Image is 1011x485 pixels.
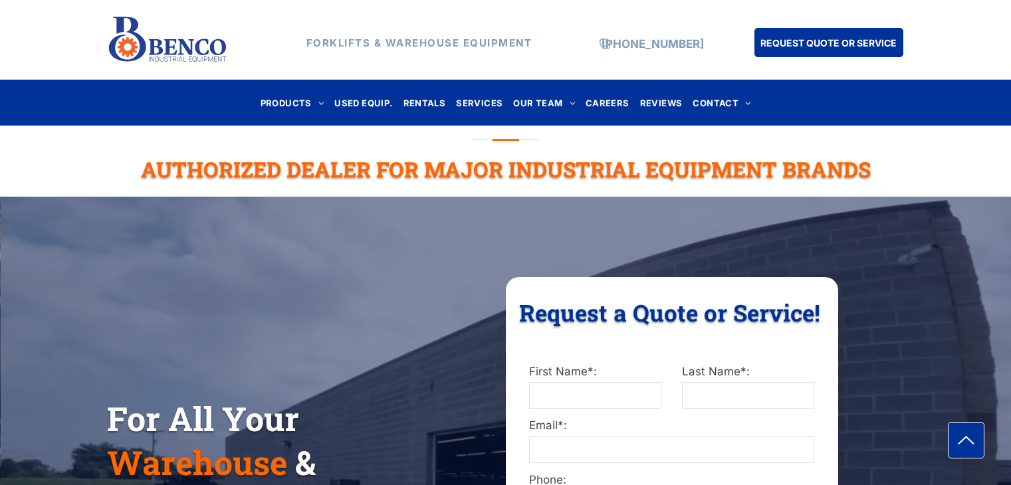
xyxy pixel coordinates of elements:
a: PRODUCTS [255,94,330,112]
label: Email*: [529,417,814,435]
span: REQUEST QUOTE OR SERVICE [760,31,897,55]
a: CONTACT [687,94,756,112]
span: Authorized Dealer For Major Industrial Equipment Brands [141,155,871,183]
a: REVIEWS [635,94,688,112]
span: & [295,440,316,484]
a: USED EQUIP. [329,94,397,112]
span: Request a Quote or Service! [519,297,820,328]
a: [PHONE_NUMBER] [602,37,704,50]
a: CAREERS [580,94,635,112]
a: RENTALS [398,94,451,112]
label: Last Name*: [682,363,814,381]
strong: FORKLIFTS & WAREHOUSE EQUIPMENT [306,37,532,49]
a: OUR TEAM [508,94,580,112]
span: For All Your [107,397,299,440]
a: SERVICES [451,94,508,112]
a: REQUEST QUOTE OR SERVICE [754,28,903,57]
label: First Name*: [529,363,661,381]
